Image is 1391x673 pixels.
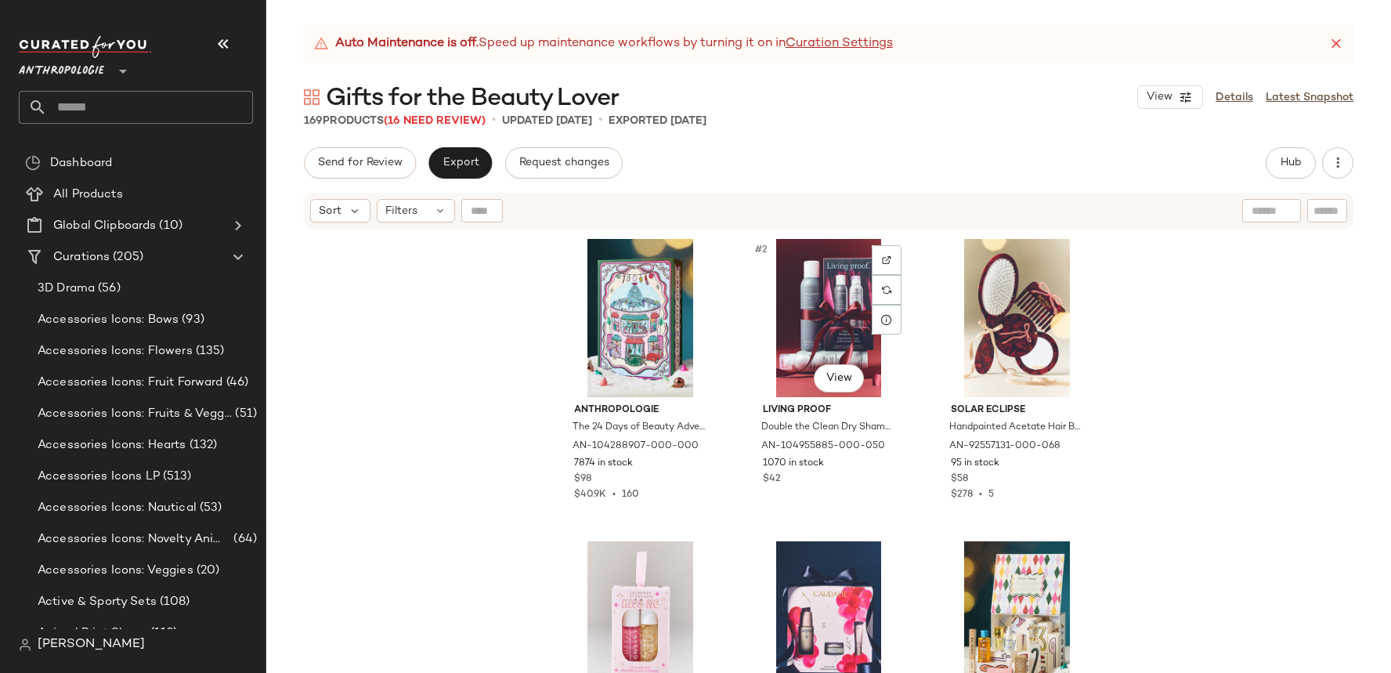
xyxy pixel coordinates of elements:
span: Accessories Icons: Flowers [38,342,193,360]
span: 7874 in stock [574,457,633,471]
span: (20) [193,562,220,580]
span: AN-92557131-000-068 [949,440,1060,454]
p: updated [DATE] [502,113,592,129]
a: Curation Settings [786,34,893,53]
span: $40.9K [574,490,606,500]
span: 1070 in stock [763,457,824,471]
span: Send for Review [317,157,403,169]
span: Hub [1280,157,1302,169]
span: (51) [232,405,257,423]
span: (64) [230,530,257,548]
span: • [492,111,496,130]
span: Dashboard [50,154,112,172]
span: Accessories Icons: Fruits & Veggies [38,405,232,423]
strong: Auto Maintenance is off. [335,34,479,53]
span: Accessories Icons: Novelty Animal [38,530,230,548]
span: (46) [223,374,249,392]
img: svg%3e [882,285,891,295]
span: #2 [753,242,771,258]
span: 160 [622,490,639,500]
span: Anthropologie [19,53,104,81]
span: Double the Clean Dry Shampoo Set by Living Proof in Purple, Women's at Anthropologie [761,421,894,435]
img: cfy_white_logo.C9jOOHJF.svg [19,36,152,58]
span: AN-104288907-000-000 [573,440,699,454]
img: 104288907_000_b [562,239,719,397]
span: [PERSON_NAME] [38,635,145,654]
span: Handpainted Acetate Hair Brush by Solar Eclipse in Pink, Women's at Anthropologie [949,421,1082,435]
span: Accessories Icons: Fruit Forward [38,374,223,392]
span: 5 [988,490,994,500]
span: Sort [319,203,341,219]
span: 169 [304,115,323,127]
span: Anthropologie [574,403,706,418]
span: (112) [147,624,178,642]
span: The 24 Days of Beauty Advent Calendar by Anthropologie [573,421,705,435]
img: svg%3e [19,639,31,651]
span: $278 [951,490,973,500]
span: 95 in stock [951,457,999,471]
button: View [1137,85,1203,109]
span: (135) [193,342,225,360]
span: View [1146,91,1172,103]
button: View [814,364,864,393]
span: (16 Need Review) [384,115,486,127]
span: Request changes [518,157,609,169]
span: (53) [197,499,222,517]
a: Details [1216,89,1253,106]
p: Exported [DATE] [609,113,706,129]
span: AN-104955885-000-050 [761,440,885,454]
span: Accessories Icons LP [38,468,160,486]
span: (93) [179,311,204,329]
span: • [606,490,622,500]
button: Request changes [505,147,623,179]
span: Living Proof [763,403,895,418]
button: Export [428,147,492,179]
span: 3D Drama [38,280,95,298]
button: Send for Review [304,147,416,179]
span: Active & Sporty Sets [38,593,157,611]
span: Gifts for the Beauty Lover [326,83,619,114]
span: • [973,490,988,500]
span: Filters [385,203,417,219]
span: All Products [53,186,123,204]
img: svg%3e [25,155,41,171]
span: $98 [574,472,591,487]
span: View [826,372,852,385]
img: svg%3e [882,255,891,265]
span: $42 [763,472,781,487]
span: Animal Print Shoes [38,624,147,642]
div: Speed up maintenance workflows by turning it on in [313,34,893,53]
span: (108) [157,593,190,611]
span: Curations [53,248,110,266]
span: • [598,111,602,130]
span: $58 [951,472,968,487]
span: Global Clipboards [53,217,156,235]
div: Products [304,113,486,129]
span: (205) [110,248,143,266]
span: Solar Eclipse [951,403,1083,418]
span: Accessories Icons: Veggies [38,562,193,580]
span: (513) [160,468,192,486]
span: (132) [186,436,218,454]
img: 92557131_068_a11 [938,239,1096,397]
img: 104955885_050_a [750,239,908,397]
span: Export [442,157,479,169]
img: svg%3e [304,89,320,105]
span: Accessories Icons: Nautical [38,499,197,517]
span: (56) [95,280,121,298]
span: (10) [156,217,182,235]
span: Accessories Icons: Hearts [38,436,186,454]
a: Latest Snapshot [1266,89,1353,106]
span: Accessories Icons: Bows [38,311,179,329]
button: Hub [1266,147,1316,179]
